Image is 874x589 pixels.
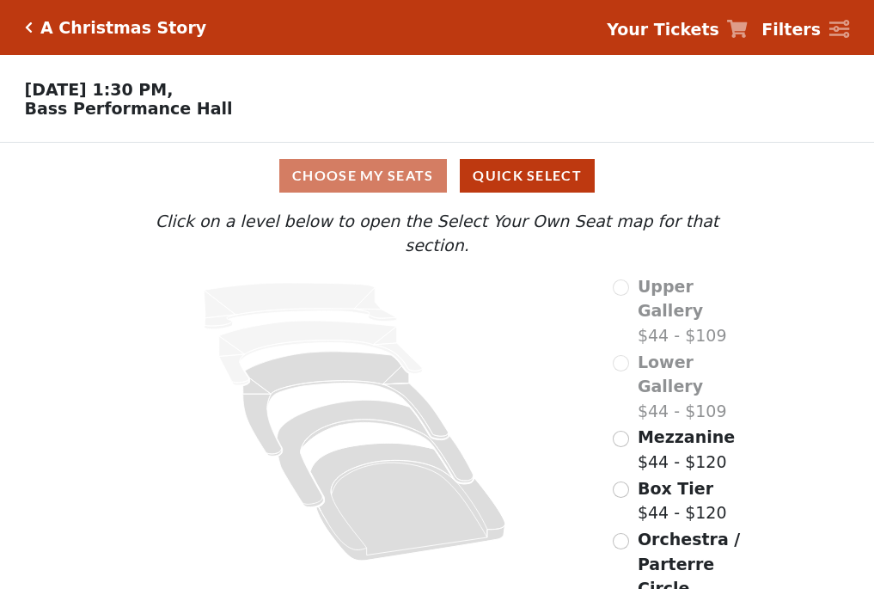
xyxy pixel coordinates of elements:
[25,21,33,34] a: Click here to go back to filters
[40,18,206,38] h5: A Christmas Story
[638,274,753,348] label: $44 - $109
[121,209,752,258] p: Click on a level below to open the Select Your Own Seat map for that section.
[638,476,727,525] label: $44 - $120
[638,479,713,498] span: Box Tier
[761,17,849,42] a: Filters
[205,283,397,329] path: Upper Gallery - Seats Available: 0
[638,425,735,474] label: $44 - $120
[638,277,703,321] span: Upper Gallery
[638,353,703,396] span: Lower Gallery
[460,159,595,193] button: Quick Select
[638,427,735,446] span: Mezzanine
[219,321,423,385] path: Lower Gallery - Seats Available: 0
[607,17,748,42] a: Your Tickets
[761,20,821,39] strong: Filters
[607,20,719,39] strong: Your Tickets
[638,350,753,424] label: $44 - $109
[311,443,506,561] path: Orchestra / Parterre Circle - Seats Available: 86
